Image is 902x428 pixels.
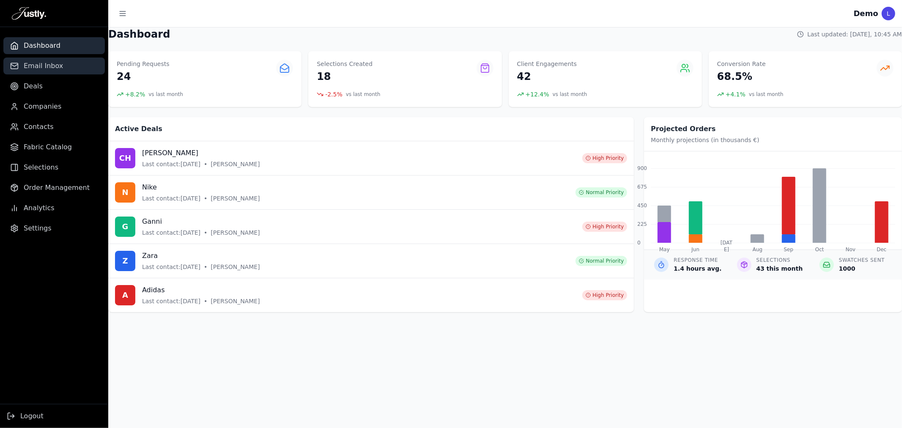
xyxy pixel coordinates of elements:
[346,91,381,98] span: vs last month
[211,194,260,203] span: [PERSON_NAME]
[142,251,260,261] h3: Zara
[517,70,577,83] p: 42
[115,148,135,168] div: CH
[582,222,627,232] div: High Priority
[211,160,260,168] span: [PERSON_NAME]
[211,263,260,271] span: [PERSON_NAME]
[875,246,888,253] div: Dec
[717,70,766,83] p: 68.5%
[125,90,145,99] span: + 8.2 %
[839,257,885,263] p: Swatches Sent
[3,118,105,135] a: Contacts
[689,246,702,253] div: Jun
[3,98,105,115] a: Companies
[24,142,72,152] span: Fabric Catalog
[637,165,647,172] span: 900
[24,183,90,193] span: Order Management
[674,264,721,273] p: 1.4 hours avg.
[204,194,207,203] span: •
[317,70,373,83] p: 18
[3,78,105,95] a: Deals
[3,200,105,217] a: Analytics
[142,217,260,227] h3: Ganni
[576,187,627,198] div: Normal Priority
[839,264,885,273] p: 1000
[582,290,627,300] div: High Priority
[3,179,105,196] a: Order Management
[813,246,826,253] div: Oct
[148,91,183,98] span: vs last month
[637,221,647,228] span: 225
[844,246,858,253] div: Nov
[115,124,627,134] h2: Active Deals
[717,60,766,68] p: Conversion Rate
[3,37,105,54] a: Dashboard
[142,285,260,295] h3: Adidas
[658,246,671,253] div: May
[651,136,895,144] p: Monthly projections (in thousands €)
[882,7,895,20] div: L
[726,90,746,99] span: + 4.1 %
[526,90,549,99] span: + 12.4 %
[142,160,200,168] span: Last contact: [DATE]
[115,285,135,305] div: A
[24,122,54,132] span: Contacts
[637,184,647,190] span: 675
[7,411,44,421] button: Logout
[142,228,200,237] span: Last contact: [DATE]
[12,7,46,20] img: Justly Logo
[3,220,105,237] a: Settings
[142,194,200,203] span: Last contact: [DATE]
[115,251,135,271] div: Z
[325,90,343,99] span: -2.5 %
[204,160,207,168] span: •
[117,60,170,68] p: Pending Requests
[751,246,764,253] div: Aug
[24,223,52,233] span: Settings
[211,228,260,237] span: [PERSON_NAME]
[807,30,902,38] span: Last updated: [DATE], 10:45 AM
[142,148,260,158] h3: [PERSON_NAME]
[749,91,784,98] span: vs last month
[142,297,200,305] span: Last contact: [DATE]
[674,257,721,263] p: Response Time
[317,60,373,68] p: Selections Created
[142,182,260,192] h3: Nike
[24,81,43,91] span: Deals
[854,8,878,19] div: Demo
[3,139,105,156] a: Fabric Catalog
[582,153,627,163] div: High Priority
[24,61,63,71] span: Email Inbox
[24,102,61,112] span: Companies
[142,263,200,271] span: Last contact: [DATE]
[782,246,795,253] div: Sep
[204,263,207,271] span: •
[204,297,207,305] span: •
[757,264,803,273] p: 43 this month
[576,256,627,266] div: Normal Priority
[211,297,260,305] span: [PERSON_NAME]
[117,70,170,83] p: 24
[720,239,733,253] div: [DATE]
[3,159,105,176] a: Selections
[115,6,130,21] button: Toggle sidebar
[637,202,647,209] span: 450
[115,182,135,203] div: N
[24,203,55,213] span: Analytics
[24,41,60,51] span: Dashboard
[517,60,577,68] p: Client Engagements
[651,124,895,134] h2: Projected Orders
[637,239,641,246] span: 0
[115,217,135,237] div: G
[20,411,44,421] span: Logout
[204,228,207,237] span: •
[24,162,58,173] span: Selections
[757,257,803,263] p: Selections
[3,58,105,74] a: Email Inbox
[108,27,170,41] h1: Dashboard
[553,91,587,98] span: vs last month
